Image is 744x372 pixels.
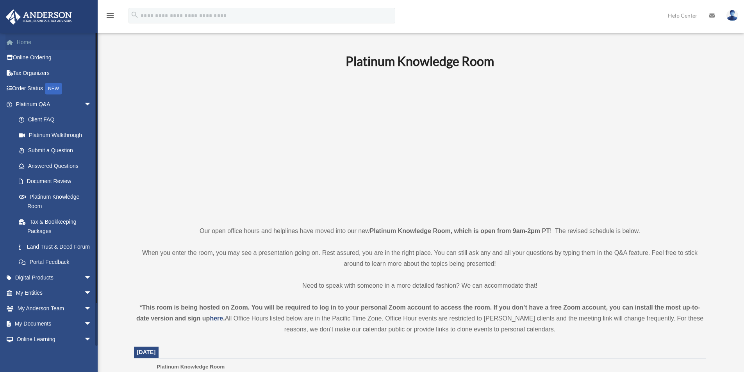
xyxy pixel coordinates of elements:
[84,331,100,347] span: arrow_drop_down
[84,285,100,301] span: arrow_drop_down
[11,214,103,239] a: Tax & Bookkeeping Packages
[346,53,494,69] b: Platinum Knowledge Room
[11,255,103,270] a: Portal Feedback
[136,304,700,322] strong: *This room is being hosted on Zoom. You will be required to log in to your personal Zoom account ...
[84,301,100,317] span: arrow_drop_down
[105,14,115,20] a: menu
[5,81,103,97] a: Order StatusNEW
[134,226,706,237] p: Our open office hours and helplines have moved into our new ! The revised schedule is below.
[5,96,103,112] a: Platinum Q&Aarrow_drop_down
[5,285,103,301] a: My Entitiesarrow_drop_down
[223,315,225,322] strong: .
[5,331,103,347] a: Online Learningarrow_drop_down
[11,158,103,174] a: Answered Questions
[134,302,706,335] div: All Office Hours listed below are in the Pacific Time Zone. Office Hour events are restricted to ...
[5,50,103,66] a: Online Ordering
[84,316,100,332] span: arrow_drop_down
[210,315,223,322] a: here
[84,96,100,112] span: arrow_drop_down
[130,11,139,19] i: search
[5,34,103,50] a: Home
[105,11,115,20] i: menu
[5,65,103,81] a: Tax Organizers
[11,174,103,189] a: Document Review
[84,270,100,286] span: arrow_drop_down
[11,127,103,143] a: Platinum Walkthrough
[370,228,550,234] strong: Platinum Knowledge Room, which is open from 9am-2pm PT
[303,79,537,211] iframe: 231110_Toby_KnowledgeRoom
[11,112,103,128] a: Client FAQ
[11,189,100,214] a: Platinum Knowledge Room
[157,364,225,370] span: Platinum Knowledge Room
[4,9,74,25] img: Anderson Advisors Platinum Portal
[11,143,103,158] a: Submit a Question
[5,270,103,285] a: Digital Productsarrow_drop_down
[134,247,706,269] p: When you enter the room, you may see a presentation going on. Rest assured, you are in the right ...
[137,349,156,355] span: [DATE]
[134,280,706,291] p: Need to speak with someone in a more detailed fashion? We can accommodate that!
[11,239,103,255] a: Land Trust & Deed Forum
[5,316,103,332] a: My Documentsarrow_drop_down
[45,83,62,94] div: NEW
[726,10,738,21] img: User Pic
[5,301,103,316] a: My Anderson Teamarrow_drop_down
